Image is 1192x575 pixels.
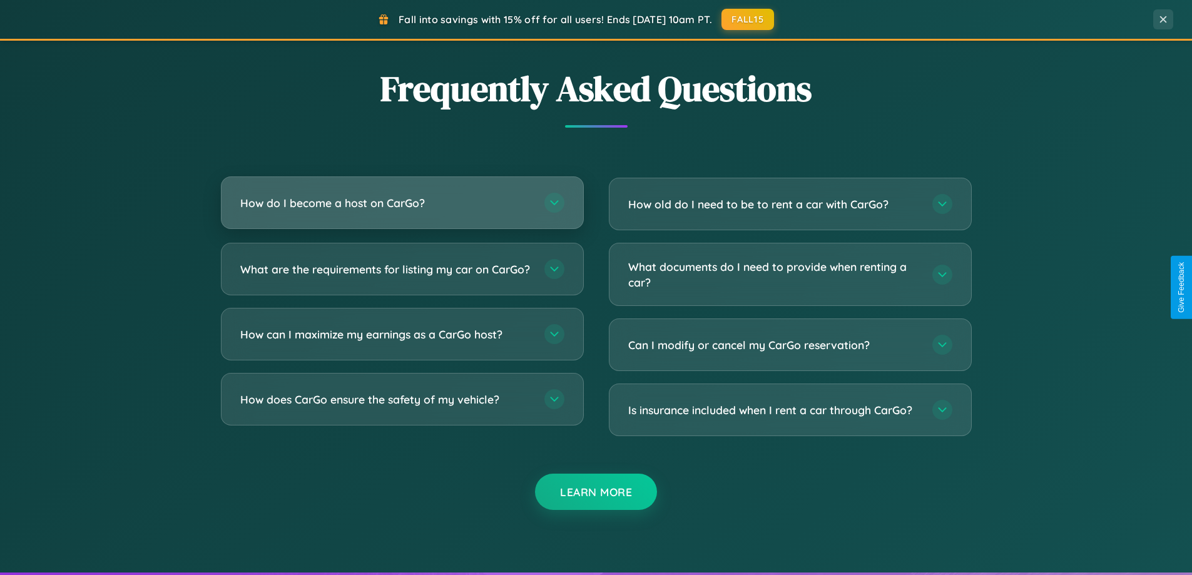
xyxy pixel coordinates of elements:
[240,195,532,211] h3: How do I become a host on CarGo?
[628,402,920,418] h3: Is insurance included when I rent a car through CarGo?
[399,13,712,26] span: Fall into savings with 15% off for all users! Ends [DATE] 10am PT.
[240,262,532,277] h3: What are the requirements for listing my car on CarGo?
[535,474,657,510] button: Learn More
[721,9,774,30] button: FALL15
[628,259,920,290] h3: What documents do I need to provide when renting a car?
[240,327,532,342] h3: How can I maximize my earnings as a CarGo host?
[221,64,972,113] h2: Frequently Asked Questions
[628,337,920,353] h3: Can I modify or cancel my CarGo reservation?
[240,392,532,407] h3: How does CarGo ensure the safety of my vehicle?
[1177,262,1186,313] div: Give Feedback
[628,196,920,212] h3: How old do I need to be to rent a car with CarGo?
